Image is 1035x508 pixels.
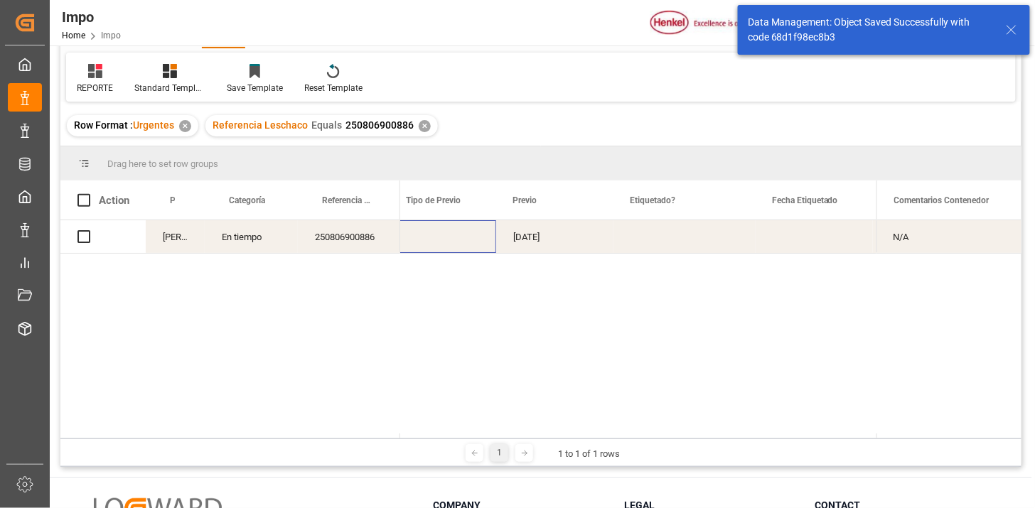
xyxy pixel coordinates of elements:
div: Action [99,194,129,207]
img: Henkel%20logo.jpg_1689854090.jpg [650,11,770,36]
span: Urgentes [133,119,174,131]
span: Previo [513,195,537,205]
div: Press SPACE to select this row. [60,220,400,254]
div: 1 [490,444,508,462]
div: Data Management: Object Saved Successfully with code 68d1f98ec8b3 [748,15,992,45]
div: [DATE] [496,220,613,253]
div: Impo [62,6,121,28]
span: Fecha Etiquetado [772,195,838,205]
div: [PERSON_NAME] [146,220,205,253]
div: 250806900886 [298,220,400,253]
span: Categoría [229,195,265,205]
div: REPORTE [77,82,113,94]
div: N/A [876,220,1021,253]
a: Home [62,31,85,40]
div: 1 to 1 of 1 rows [558,447,620,461]
div: Reset Template [304,82,363,94]
div: Standard Templates [134,82,205,94]
div: Press SPACE to select this row. [876,220,1021,254]
span: Persona responsable de seguimiento [170,195,175,205]
span: Equals [311,119,342,131]
span: Tipo de Previo [406,195,461,205]
div: ✕ [179,120,191,132]
span: Comentarios Contenedor [894,195,990,205]
span: Row Format : [74,119,133,131]
div: En tiempo [205,220,298,253]
span: Etiquetado? [630,195,675,205]
span: Referencia Leschaco [213,119,308,131]
div: ✕ [419,120,431,132]
div: Save Template [227,82,283,94]
span: Referencia Leschaco [322,195,370,205]
span: Drag here to set row groups [107,158,218,169]
span: 250806900886 [345,119,414,131]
